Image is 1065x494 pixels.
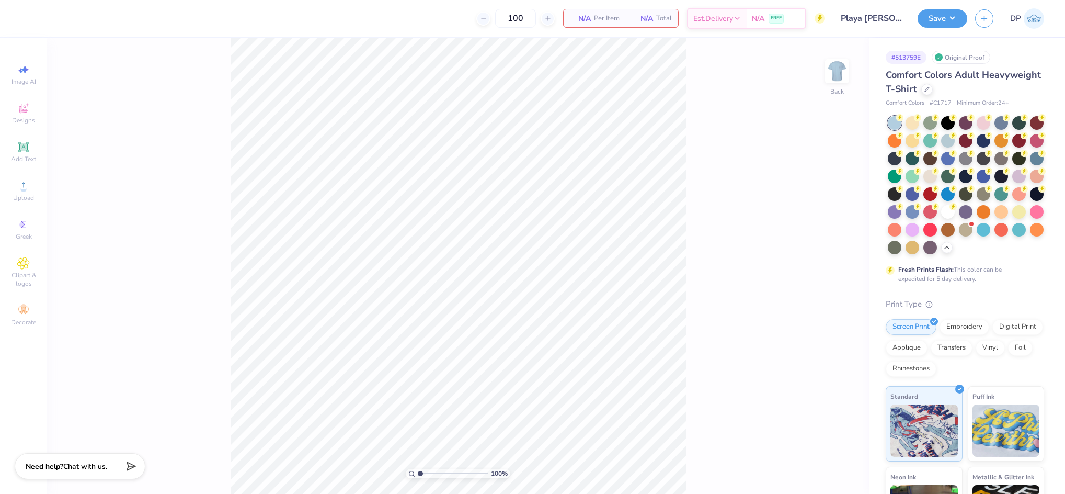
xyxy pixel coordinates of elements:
img: Standard [890,405,958,457]
span: Image AI [12,77,36,86]
div: Rhinestones [886,361,936,377]
strong: Need help? [26,462,63,471]
img: Puff Ink [972,405,1040,457]
div: Original Proof [932,51,990,64]
span: Upload [13,194,34,202]
div: Transfers [931,340,972,356]
span: Per Item [594,13,620,24]
span: DP [1010,13,1021,25]
span: 100 % [491,469,508,478]
strong: Fresh Prints Flash: [898,265,954,274]
span: Metallic & Glitter Ink [972,471,1034,482]
span: Standard [890,391,918,402]
span: Add Text [11,155,36,163]
a: DP [1010,8,1044,29]
span: Minimum Order: 24 + [957,99,1009,108]
div: Screen Print [886,319,936,335]
span: FREE [771,15,782,22]
div: Applique [886,340,927,356]
span: Decorate [11,318,36,327]
img: Darlene Padilla [1024,8,1044,29]
span: Chat with us. [63,462,107,471]
input: Untitled Design [833,8,910,29]
div: This color can be expedited for 5 day delivery. [898,265,1027,284]
img: Back [827,61,848,82]
span: Comfort Colors Adult Heavyweight T-Shirt [886,69,1041,95]
span: Total [656,13,672,24]
div: Embroidery [940,319,989,335]
div: Foil [1008,340,1033,356]
span: Puff Ink [972,391,994,402]
span: N/A [632,13,653,24]
div: Back [830,87,844,96]
span: Neon Ink [890,471,916,482]
span: Greek [16,232,32,241]
span: # C1717 [930,99,952,108]
span: N/A [752,13,764,24]
div: Vinyl [976,340,1005,356]
span: Est. Delivery [693,13,733,24]
span: Designs [12,116,35,125]
span: Comfort Colors [886,99,924,108]
div: # 513759E [886,51,926,64]
input: – – [495,9,536,28]
div: Digital Print [992,319,1043,335]
button: Save [918,9,967,28]
div: Print Type [886,298,1044,310]
span: N/A [570,13,591,24]
span: Clipart & logos [5,271,42,288]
